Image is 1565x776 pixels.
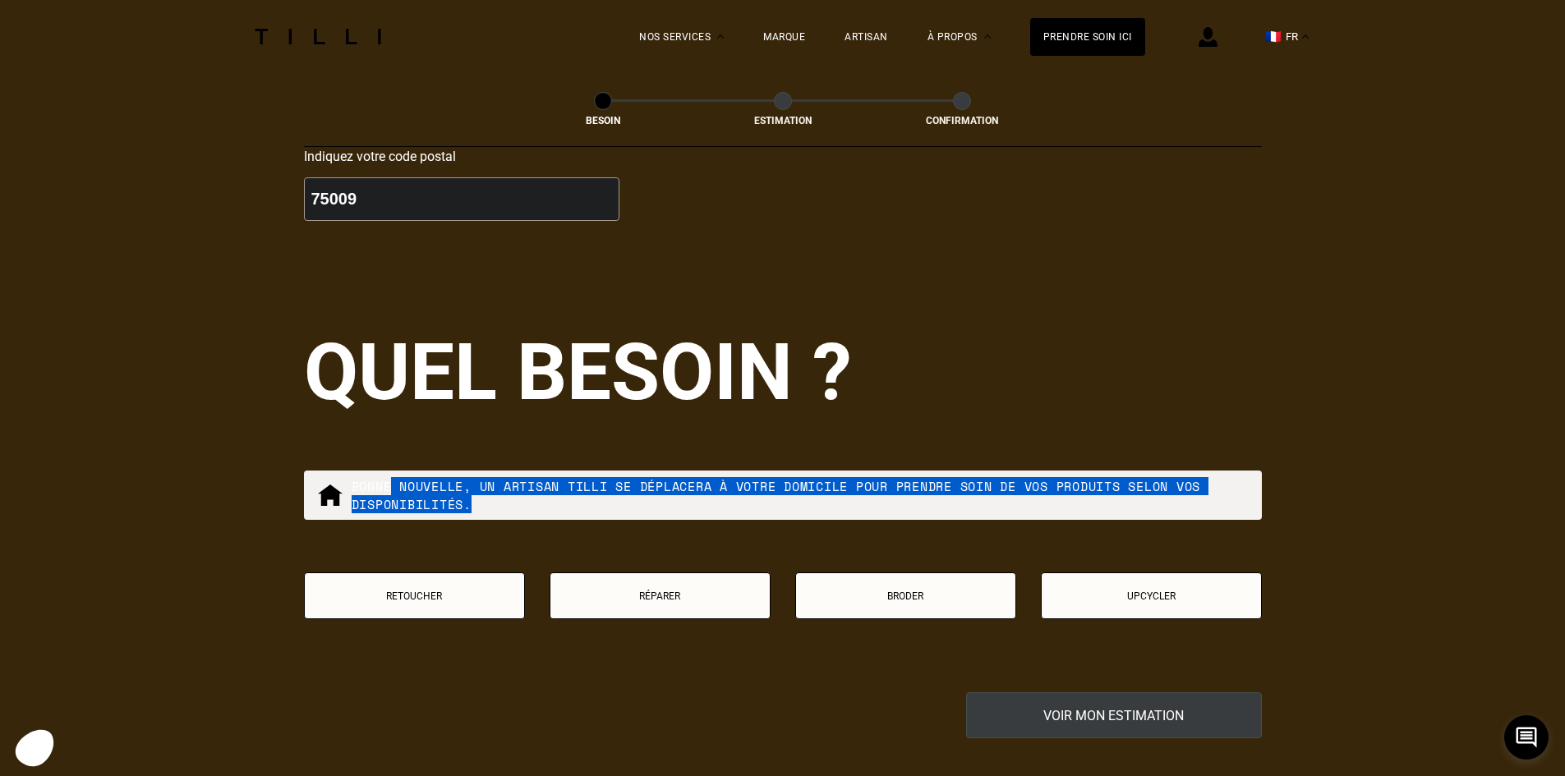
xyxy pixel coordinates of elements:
p: Réparer [559,590,762,602]
button: Réparer [550,572,771,619]
a: Prendre soin ici [1030,18,1145,56]
p: Retoucher [313,590,516,602]
img: Logo du service de couturière Tilli [249,29,387,44]
p: Broder [804,590,1007,602]
div: Quel besoin ? [304,326,1262,418]
span: 🇫🇷 [1265,29,1282,44]
button: Retoucher [304,572,525,619]
input: 75001 or 69008 [304,177,619,221]
a: Artisan [845,31,888,43]
button: Broder [795,572,1016,619]
img: Menu déroulant à propos [984,34,991,39]
img: menu déroulant [1302,34,1309,39]
img: Menu déroulant [717,34,724,39]
div: Confirmation [880,115,1044,126]
p: Indiquez votre code postal [304,149,619,164]
p: Bonne nouvelle, un artisan tilli se déplacera à votre domicile pour prendre soin de vos produits ... [352,477,1249,513]
div: Besoin [521,115,685,126]
img: commande à domicile [317,482,343,508]
img: icône connexion [1199,27,1217,47]
p: Upcycler [1050,590,1253,602]
button: Upcycler [1041,572,1262,619]
div: Estimation [701,115,865,126]
a: Marque [763,31,805,43]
